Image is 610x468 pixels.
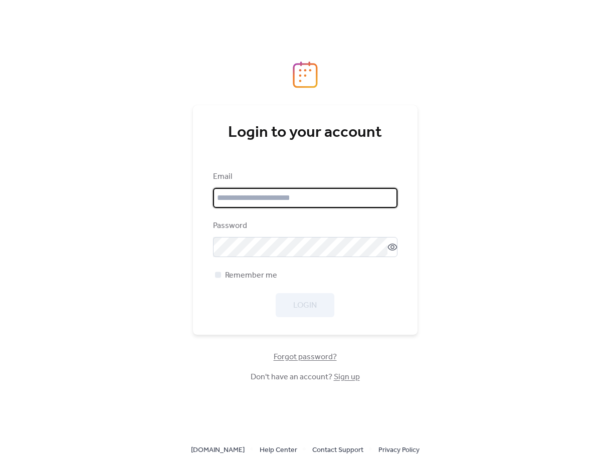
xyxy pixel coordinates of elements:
div: Email [213,171,395,183]
span: Don't have an account? [251,371,360,383]
a: Contact Support [312,443,363,456]
a: [DOMAIN_NAME] [191,443,245,456]
div: Password [213,220,395,232]
span: [DOMAIN_NAME] [191,444,245,456]
a: Sign up [334,369,360,385]
span: Contact Support [312,444,363,456]
span: Help Center [260,444,297,456]
span: Forgot password? [274,351,337,363]
span: Remember me [225,270,277,282]
a: Help Center [260,443,297,456]
span: Privacy Policy [378,444,420,456]
div: Login to your account [213,123,397,143]
a: Forgot password? [274,354,337,360]
img: logo [293,61,318,88]
a: Privacy Policy [378,443,420,456]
